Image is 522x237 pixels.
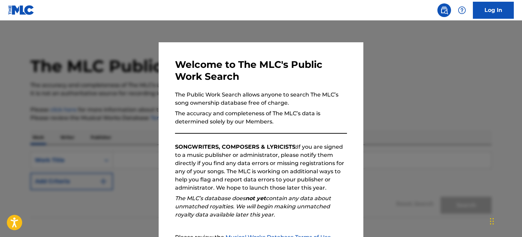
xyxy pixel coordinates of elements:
p: The Public Work Search allows anyone to search The MLC’s song ownership database free of charge. [175,91,347,107]
p: The accuracy and completeness of The MLC’s data is determined solely by our Members. [175,109,347,126]
strong: SONGWRITERS, COMPOSERS & LYRICISTS: [175,144,297,150]
p: If you are signed to a music publisher or administrator, please notify them directly if you find ... [175,143,347,192]
div: Drag [490,211,494,232]
div: Help [455,3,469,17]
strong: not yet [245,195,266,202]
iframe: Chat Widget [488,204,522,237]
img: search [440,6,448,14]
em: The MLC’s database does contain any data about unmatched royalties. We will begin making unmatche... [175,195,331,218]
a: Public Search [437,3,451,17]
a: Log In [473,2,514,19]
img: MLC Logo [8,5,34,15]
img: help [458,6,466,14]
h3: Welcome to The MLC's Public Work Search [175,59,347,83]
